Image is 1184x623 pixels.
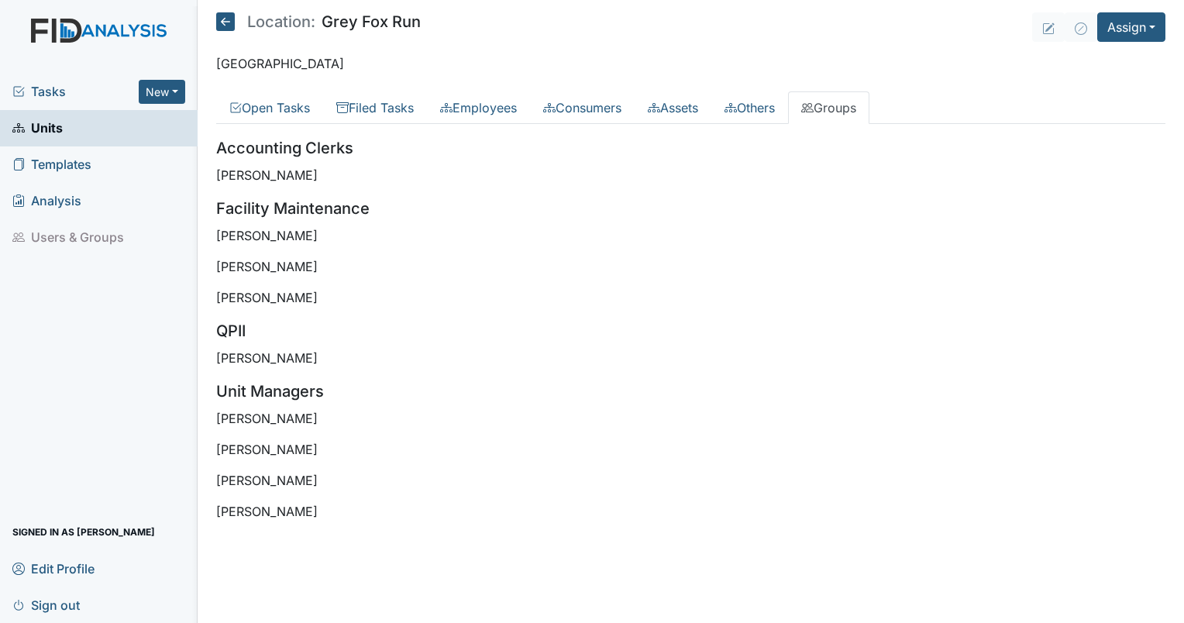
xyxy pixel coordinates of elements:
[12,116,63,140] span: Units
[139,80,185,104] button: New
[216,136,1165,521] div: Groups
[635,91,711,124] a: Assets
[1097,12,1165,42] button: Assign
[216,440,1165,459] p: [PERSON_NAME]
[12,189,81,213] span: Analysis
[216,409,1165,428] p: [PERSON_NAME]
[216,226,1165,245] p: [PERSON_NAME]
[12,82,139,101] a: Tasks
[247,14,315,29] span: Location:
[216,166,1165,184] p: [PERSON_NAME]
[216,12,421,31] h5: Grey Fox Run
[12,520,155,544] span: Signed in as [PERSON_NAME]
[323,91,427,124] a: Filed Tasks
[216,136,1165,160] h5: Accounting Clerks
[12,593,80,617] span: Sign out
[216,380,1165,403] h5: Unit Managers
[788,91,869,124] a: Groups
[216,257,1165,276] p: [PERSON_NAME]
[530,91,635,124] a: Consumers
[216,471,1165,490] p: [PERSON_NAME]
[216,54,1165,73] p: [GEOGRAPHIC_DATA]
[216,502,1165,521] p: [PERSON_NAME]
[711,91,788,124] a: Others
[427,91,530,124] a: Employees
[216,197,1165,220] h5: Facility Maintenance
[12,556,95,580] span: Edit Profile
[216,349,1165,367] p: [PERSON_NAME]
[216,319,1165,342] h5: QPII
[12,153,91,177] span: Templates
[216,91,323,124] a: Open Tasks
[216,288,1165,307] p: [PERSON_NAME]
